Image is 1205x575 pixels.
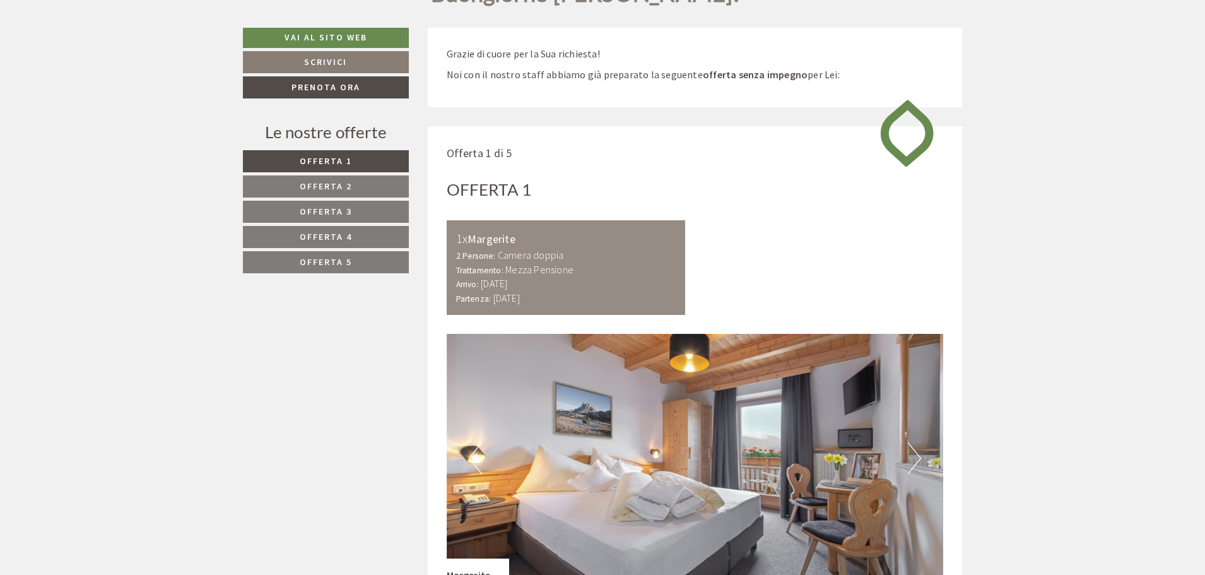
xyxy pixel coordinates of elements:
[481,277,507,290] b: [DATE]
[396,146,487,185] div: I prezzi variano ?
[243,76,409,98] a: Prenota ora
[447,68,944,82] p: Noi con il nostro staff abbiamo già preparato la seguente per Lei:
[300,181,352,192] span: Offerta 2
[184,132,478,141] small: 17:42
[456,265,503,276] small: Trattamento:
[871,88,943,178] img: image
[300,206,352,217] span: Offerta 3
[456,230,467,246] b: 1x
[703,68,808,81] strong: offerta senza impegno
[456,251,496,261] small: 2 Persone:
[469,442,482,474] button: Previous
[505,263,573,276] b: Mezza Pensione
[243,121,409,144] div: Le nostre offerte
[177,76,487,143] div: Buongiorno, Scusate, mi sono appena resa conto che il pernottamento richiesto sarebbe da [DATE] a...
[447,178,532,201] div: Offerta 1
[908,442,921,474] button: Next
[456,230,676,248] div: Margerite
[243,51,409,73] a: Scrivici
[456,293,491,304] small: Partenza:
[300,256,352,268] span: Offerta 5
[243,28,409,48] a: Vai al sito web
[403,173,478,182] small: 17:43
[447,47,944,61] p: Grazie di cuore per la Sua richiesta!
[300,155,352,167] span: Offerta 1
[403,149,478,159] div: Lei
[184,78,478,88] div: Lei
[447,146,512,160] span: Offerta 1 di 5
[20,62,191,71] small: 17:41
[493,292,520,304] b: [DATE]
[498,249,564,261] b: Camera doppia
[20,37,191,47] div: [GEOGRAPHIC_DATA]
[10,35,197,73] div: Buon giorno, come possiamo aiutarla?
[224,10,273,32] div: lunedì
[456,279,479,290] small: Arrivo:
[433,333,497,355] button: Invia
[300,231,352,242] span: Offerta 4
